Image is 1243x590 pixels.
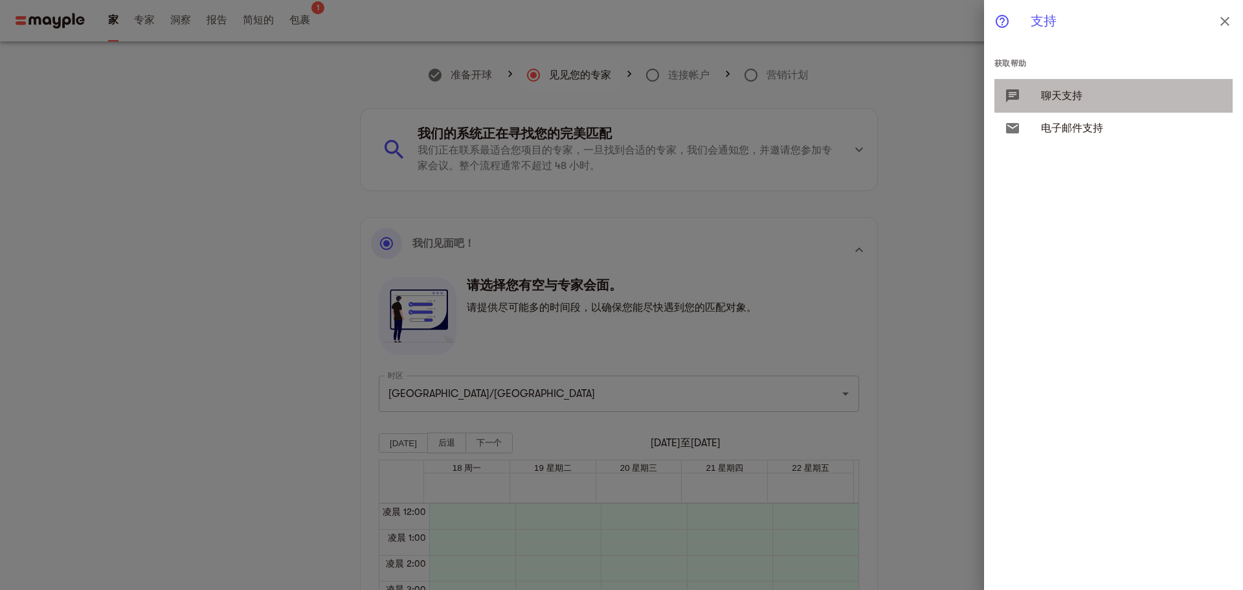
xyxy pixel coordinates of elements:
[1041,90,1082,102] font: 聊天支持
[1041,122,1103,134] font: 电子邮件支持
[994,59,1027,68] font: 获取帮助
[1209,6,1240,37] button: 关闭
[1031,14,1057,28] font: 支持
[994,113,1233,144] a: 电子邮件支持
[994,79,1233,113] div: 聊天支持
